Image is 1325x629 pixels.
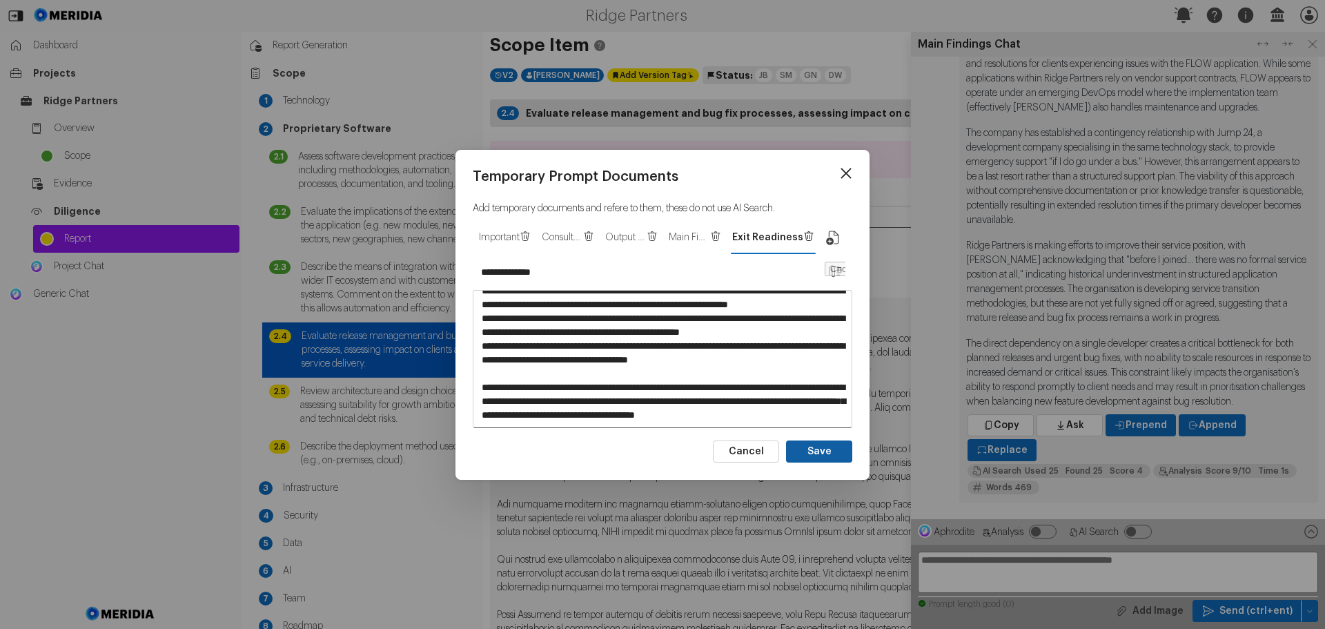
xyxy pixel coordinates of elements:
button: Save [786,441,852,463]
button: Cancel [713,441,779,463]
h2: Temporary Prompt Documents [473,167,852,186]
p: Add temporary documents and refere to them, these do not use AI Search. [473,202,852,215]
span: Output Format [605,231,647,244]
span: Main Findings [669,231,710,244]
span: Exit Readiness [732,231,803,244]
span: Important [478,231,520,244]
span: Consultant Notes (Scratchpad) [542,231,583,244]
